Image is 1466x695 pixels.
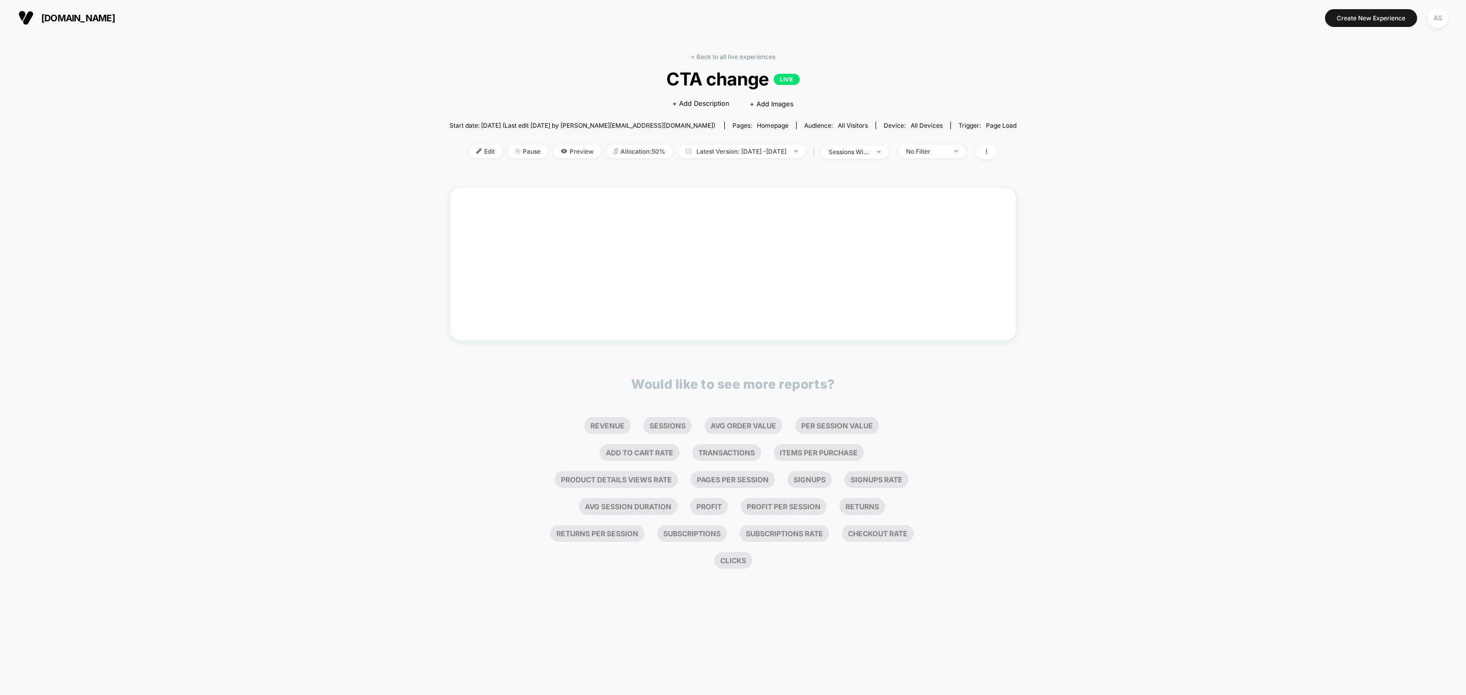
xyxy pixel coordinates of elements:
button: Create New Experience [1325,9,1417,27]
li: Clicks [714,552,752,569]
img: edit [476,149,482,154]
span: Allocation: 50% [606,144,673,158]
li: Profit Per Session [741,498,827,515]
li: Returns [839,498,885,515]
span: Start date: [DATE] (Last edit [DATE] by [PERSON_NAME][EMAIL_ADDRESS][DOMAIN_NAME]) [449,122,715,129]
li: Add To Cart Rate [600,444,680,461]
li: Pages Per Session [691,471,775,488]
img: end [515,149,520,154]
img: end [954,150,958,152]
li: Signups [787,471,832,488]
a: < Back to all live experiences [691,53,775,61]
li: Avg Session Duration [579,498,678,515]
button: AS [1425,8,1451,28]
span: Preview [553,144,601,158]
li: Transactions [692,444,761,461]
li: Subscriptions Rate [740,525,829,542]
li: Product Details Views Rate [555,471,678,488]
li: Subscriptions [657,525,727,542]
button: [DOMAIN_NAME] [15,10,118,26]
span: Page Load [986,122,1017,129]
div: Audience: [804,122,868,129]
li: Checkout Rate [842,525,914,542]
div: No Filter [906,148,947,155]
img: end [877,151,881,153]
div: AS [1428,8,1448,28]
span: All Visitors [838,122,868,129]
span: Pause [508,144,548,158]
span: + Add Images [750,100,794,108]
p: Would like to see more reports? [631,377,835,392]
div: Trigger: [958,122,1017,129]
img: rebalance [614,149,618,154]
span: + Add Description [672,99,729,109]
li: Per Session Value [795,417,879,434]
li: Sessions [643,417,692,434]
li: Avg Order Value [704,417,782,434]
img: end [794,150,798,152]
span: homepage [757,122,788,129]
li: Signups Rate [844,471,909,488]
span: [DOMAIN_NAME] [41,13,115,23]
li: Items Per Purchase [774,444,864,461]
span: Latest Version: [DATE] - [DATE] [678,144,805,158]
li: Revenue [584,417,631,434]
span: all devices [911,122,943,129]
span: Edit [469,144,502,158]
div: sessions with impression [829,148,869,156]
p: LIVE [774,74,799,85]
li: Returns Per Session [550,525,644,542]
li: Profit [690,498,728,515]
span: Device: [876,122,950,129]
img: Visually logo [18,10,34,25]
span: CTA change [478,68,988,90]
div: Pages: [732,122,788,129]
img: calendar [686,149,691,154]
span: | [810,144,821,159]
